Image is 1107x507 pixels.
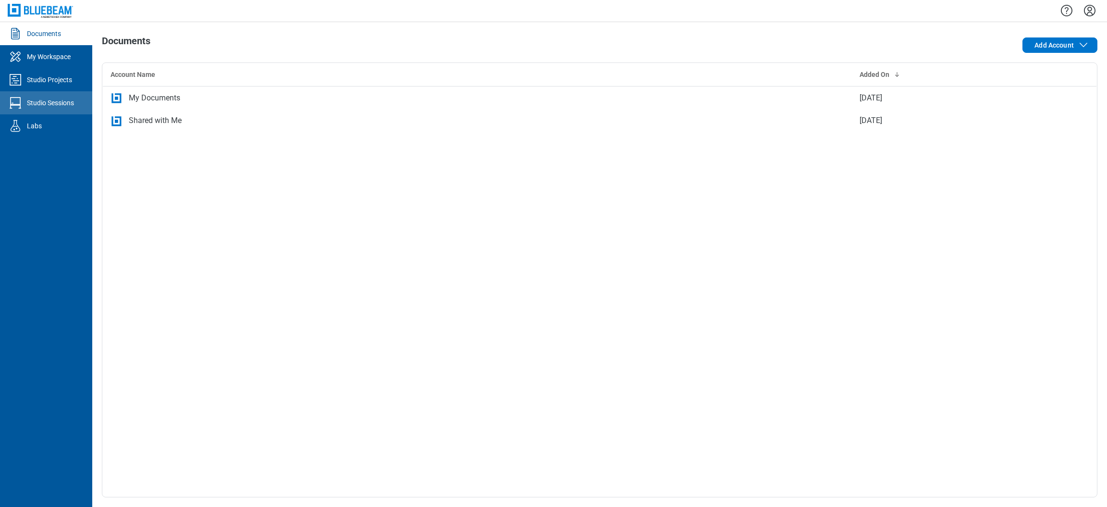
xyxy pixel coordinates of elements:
[8,95,23,111] svg: Studio Sessions
[1022,37,1097,53] button: Add Account
[8,26,23,41] svg: Documents
[852,109,1051,132] td: [DATE]
[860,70,1043,79] div: Added On
[1034,40,1074,50] span: Add Account
[27,29,61,38] div: Documents
[129,115,182,126] div: Shared with Me
[8,49,23,64] svg: My Workspace
[111,70,844,79] div: Account Name
[27,121,42,131] div: Labs
[852,86,1051,109] td: [DATE]
[8,72,23,87] svg: Studio Projects
[102,36,150,51] h1: Documents
[129,92,180,104] div: My Documents
[27,52,71,62] div: My Workspace
[1082,2,1097,19] button: Settings
[27,98,74,108] div: Studio Sessions
[27,75,72,85] div: Studio Projects
[102,63,1097,133] table: bb-data-table
[8,4,73,18] img: Bluebeam, Inc.
[8,118,23,134] svg: Labs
